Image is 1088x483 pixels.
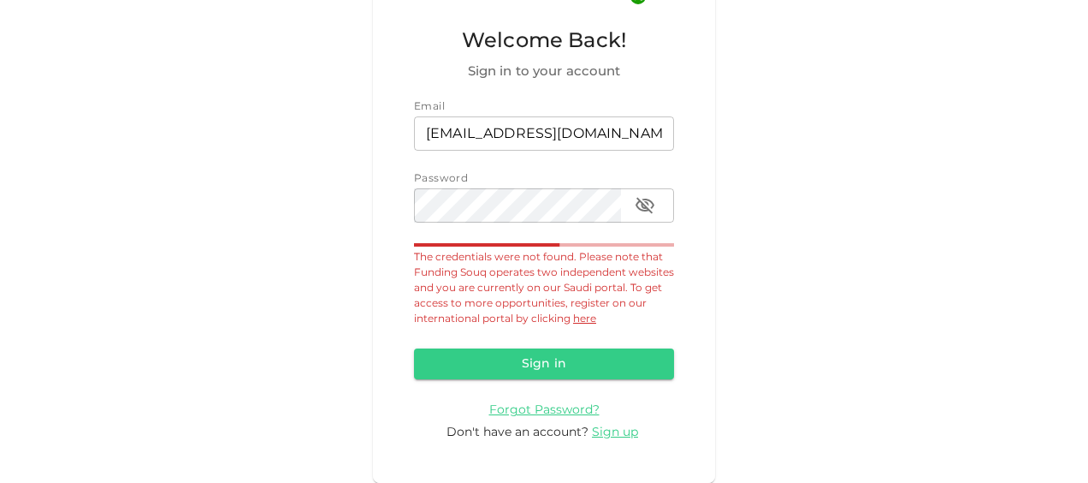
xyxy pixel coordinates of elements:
button: Sign in [414,349,674,379]
span: Sign in to your account [414,62,674,82]
span: The credentials were not found. Please note that Funding Souq operates two independent websites a... [414,253,674,325]
span: Forgot Password? [489,404,600,416]
input: email [414,116,674,151]
span: Don't have an account? [446,426,588,438]
span: Sign up [592,426,638,438]
span: Password [414,174,468,184]
a: Forgot Password? [489,403,600,416]
span: Email [414,102,445,112]
span: Welcome Back! [414,26,674,58]
a: here [573,314,596,325]
input: password [414,188,621,223]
